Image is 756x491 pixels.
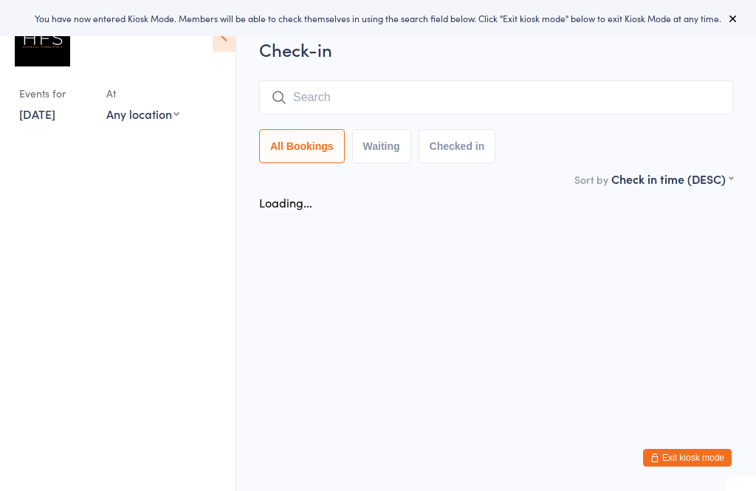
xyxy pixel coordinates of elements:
div: Any location [106,106,179,122]
input: Search [259,80,733,114]
h2: Check-in [259,37,733,61]
div: Loading... [259,194,312,210]
div: You have now entered Kiosk Mode. Members will be able to check themselves in using the search fie... [24,12,732,24]
button: Waiting [352,129,411,163]
div: Check in time (DESC) [611,171,733,187]
button: Checked in [419,129,496,163]
button: Exit kiosk mode [643,449,732,467]
div: Events for [19,81,92,106]
div: At [106,81,179,106]
button: All Bookings [259,129,345,163]
img: Helensvale Fitness Studio (HFS) [15,11,70,66]
a: [DATE] [19,106,55,122]
label: Sort by [574,172,608,187]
